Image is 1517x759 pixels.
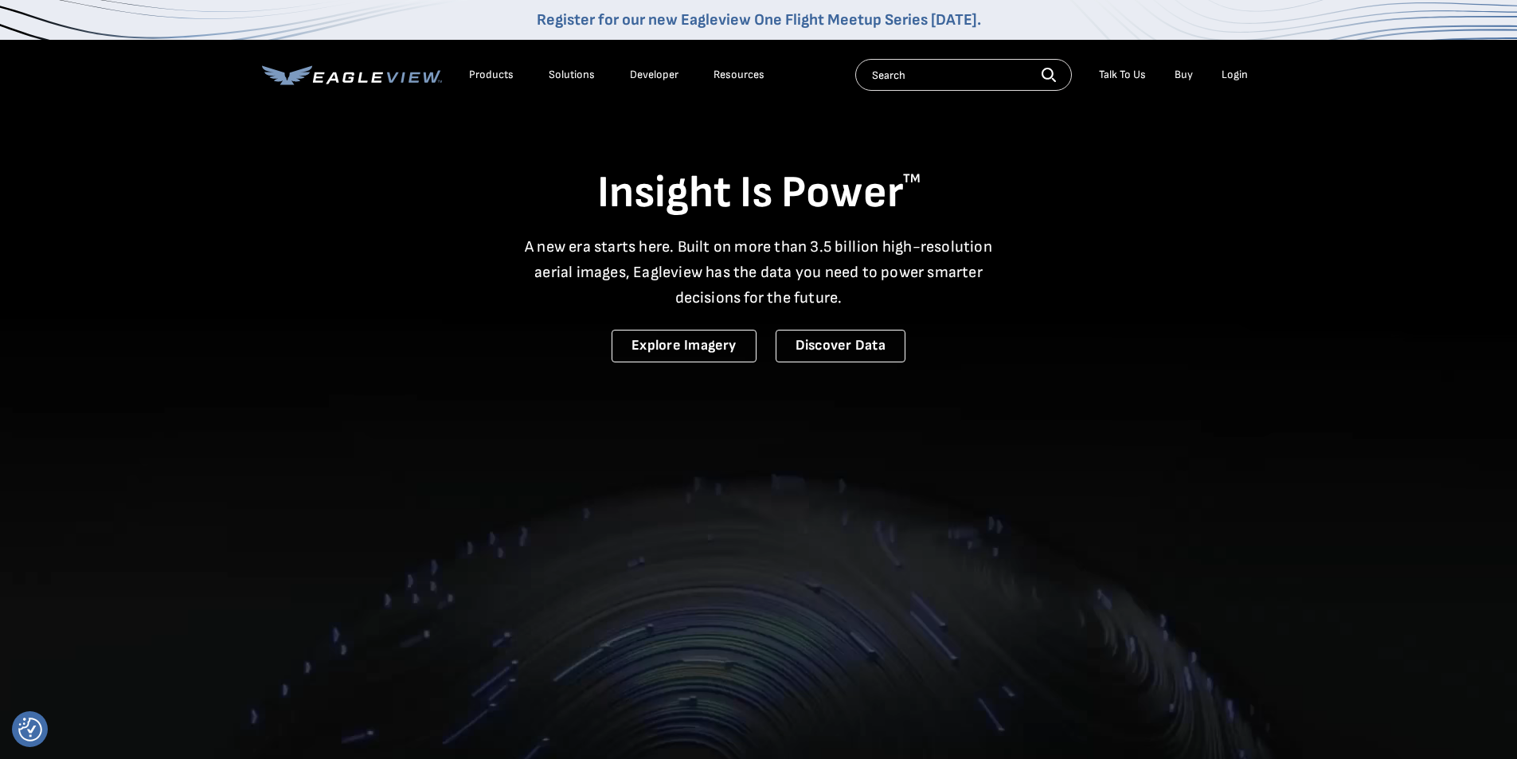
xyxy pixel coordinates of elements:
[537,10,981,29] a: Register for our new Eagleview One Flight Meetup Series [DATE].
[630,68,678,82] a: Developer
[903,171,921,186] sup: TM
[776,330,905,362] a: Discover Data
[18,718,42,741] img: Revisit consent button
[1099,68,1146,82] div: Talk To Us
[714,68,764,82] div: Resources
[469,68,514,82] div: Products
[1222,68,1248,82] div: Login
[855,59,1072,91] input: Search
[549,68,595,82] div: Solutions
[262,166,1256,221] h1: Insight Is Power
[515,234,1003,311] p: A new era starts here. Built on more than 3.5 billion high-resolution aerial images, Eagleview ha...
[18,718,42,741] button: Consent Preferences
[612,330,757,362] a: Explore Imagery
[1175,68,1193,82] a: Buy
